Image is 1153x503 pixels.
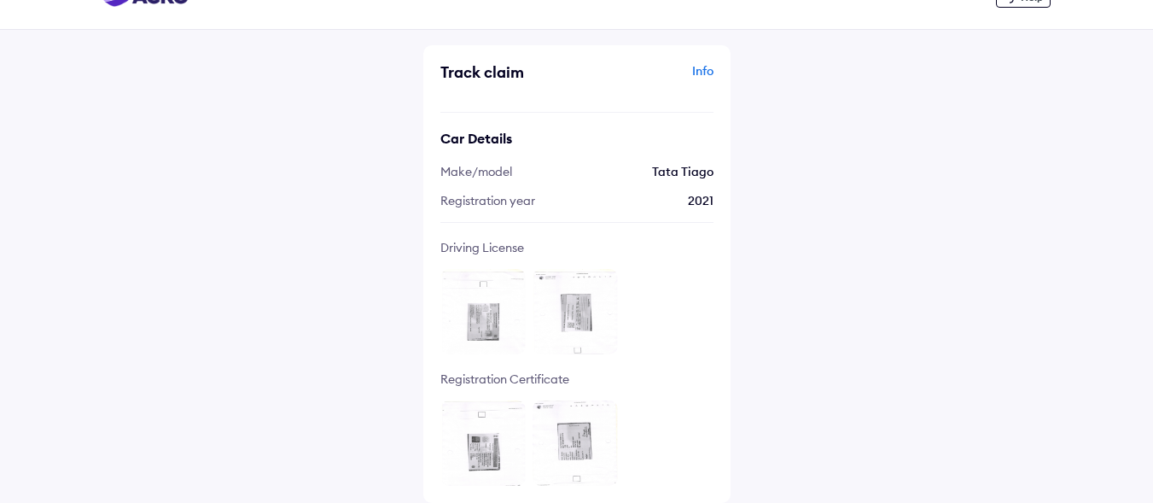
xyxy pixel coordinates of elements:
[581,62,713,95] div: Info
[440,130,713,147] div: Car Details
[440,371,705,387] span: Registration Certificate
[533,269,618,354] img: DL
[440,401,526,486] img: RC
[440,164,512,179] span: Make/model
[533,401,618,486] img: RC
[652,164,713,179] span: Tata Tiago
[688,193,713,208] span: 2021
[440,193,535,208] span: Registration year
[440,269,526,354] img: DL
[440,62,573,82] div: Track claim
[440,240,705,255] span: Driving License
